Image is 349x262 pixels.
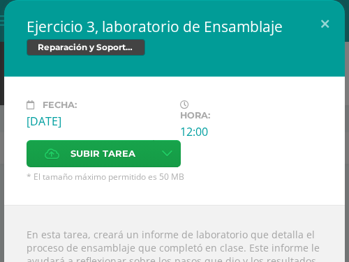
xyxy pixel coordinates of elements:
h2: Ejercicio 3, laboratorio de Ensamblaje [27,17,322,36]
div: 12:00 [180,124,220,139]
span: * El tamaño máximo permitido es 50 MB [27,171,322,183]
span: Hora: [180,110,210,121]
span: Fecha: [43,100,77,110]
span: Reparación y Soporte Técnico [27,39,145,56]
div: [DATE] [27,114,169,129]
span: Subir tarea [70,141,135,167]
